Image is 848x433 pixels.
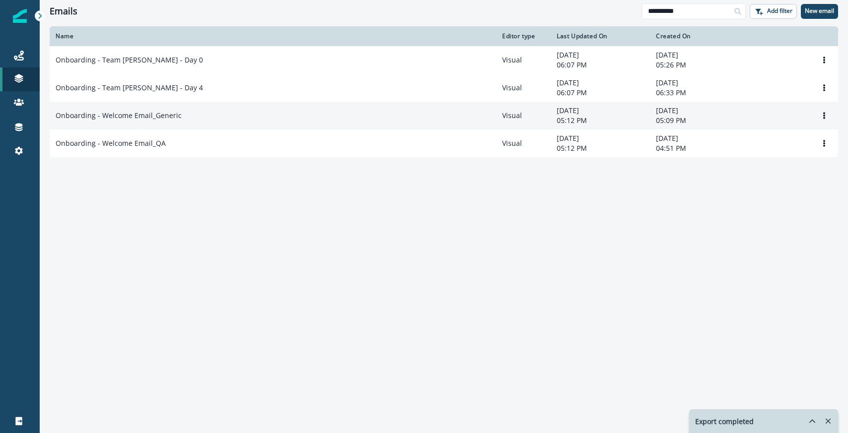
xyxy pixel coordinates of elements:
[50,102,838,129] a: Onboarding - Welcome Email_GenericVisual[DATE]05:12 PM[DATE]05:09 PMOptions
[557,116,644,125] p: 05:12 PM
[50,74,838,102] a: Onboarding - Team [PERSON_NAME] - Day 4Visual[DATE]06:07 PM[DATE]06:33 PMOptions
[801,4,838,19] button: New email
[816,53,832,67] button: Options
[557,50,644,60] p: [DATE]
[496,102,551,129] td: Visual
[56,55,203,65] p: Onboarding - Team [PERSON_NAME] - Day 0
[557,106,644,116] p: [DATE]
[820,414,836,429] button: Remove-exports
[496,46,551,74] td: Visual
[695,416,754,427] p: Export completed
[816,108,832,123] button: Options
[656,78,743,88] p: [DATE]
[557,32,644,40] div: Last Updated On
[13,9,27,23] img: Inflection
[496,74,551,102] td: Visual
[816,80,832,95] button: Options
[816,136,832,151] button: Options
[50,6,77,17] h1: Emails
[656,60,743,70] p: 05:26 PM
[50,129,838,157] a: Onboarding - Welcome Email_QAVisual[DATE]05:12 PM[DATE]04:51 PMOptions
[804,414,820,429] button: hide-exports
[805,7,834,14] p: New email
[496,129,551,157] td: Visual
[56,32,490,40] div: Name
[767,7,792,14] p: Add filter
[656,106,743,116] p: [DATE]
[656,88,743,98] p: 06:33 PM
[56,111,182,121] p: Onboarding - Welcome Email_Generic
[502,32,545,40] div: Editor type
[796,410,816,433] button: hide-exports
[656,116,743,125] p: 05:09 PM
[656,50,743,60] p: [DATE]
[50,46,838,74] a: Onboarding - Team [PERSON_NAME] - Day 0Visual[DATE]06:07 PM[DATE]05:26 PMOptions
[557,60,644,70] p: 06:07 PM
[56,138,166,148] p: Onboarding - Welcome Email_QA
[557,88,644,98] p: 06:07 PM
[656,143,743,153] p: 04:51 PM
[557,133,644,143] p: [DATE]
[656,133,743,143] p: [DATE]
[557,78,644,88] p: [DATE]
[750,4,797,19] button: Add filter
[557,143,644,153] p: 05:12 PM
[656,32,743,40] div: Created On
[56,83,203,93] p: Onboarding - Team [PERSON_NAME] - Day 4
